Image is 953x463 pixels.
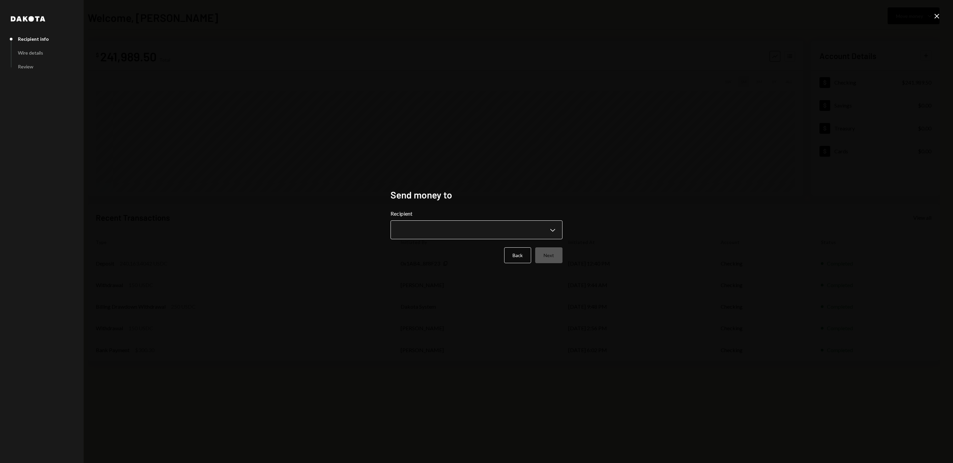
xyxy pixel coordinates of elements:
button: Recipient [391,220,562,239]
button: Back [504,247,531,263]
div: Recipient info [18,36,49,42]
div: Review [18,64,33,69]
h2: Send money to [391,188,562,202]
div: Wire details [18,50,43,56]
label: Recipient [391,210,562,218]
